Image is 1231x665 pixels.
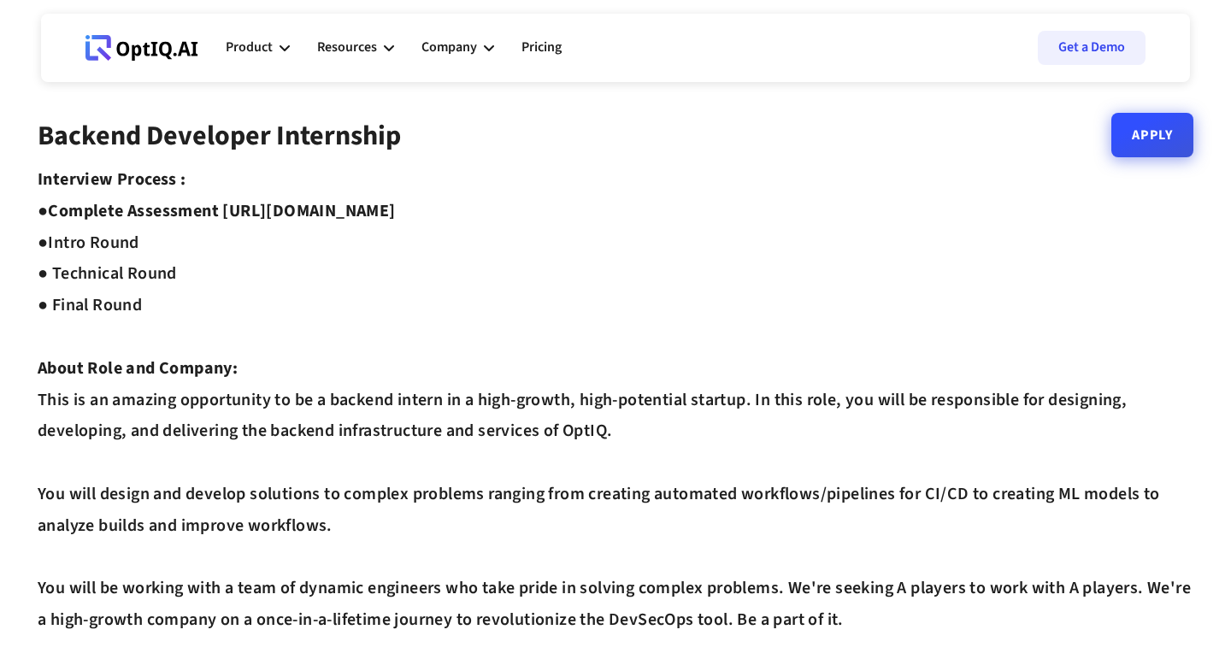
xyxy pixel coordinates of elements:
div: Product [226,22,290,74]
strong: About Role and Company: [38,356,238,380]
a: Get a Demo [1038,31,1146,65]
strong: Interview Process : [38,168,186,191]
div: Resources [317,22,394,74]
div: Company [421,36,477,59]
div: Company [421,22,494,74]
div: Product [226,36,273,59]
strong: Backend Developer Internship [38,116,401,156]
a: Apply [1111,113,1193,157]
a: Webflow Homepage [85,22,198,74]
a: Pricing [521,22,562,74]
strong: Complete Assessment [URL][DOMAIN_NAME] ● [38,199,396,255]
div: Resources [317,36,377,59]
